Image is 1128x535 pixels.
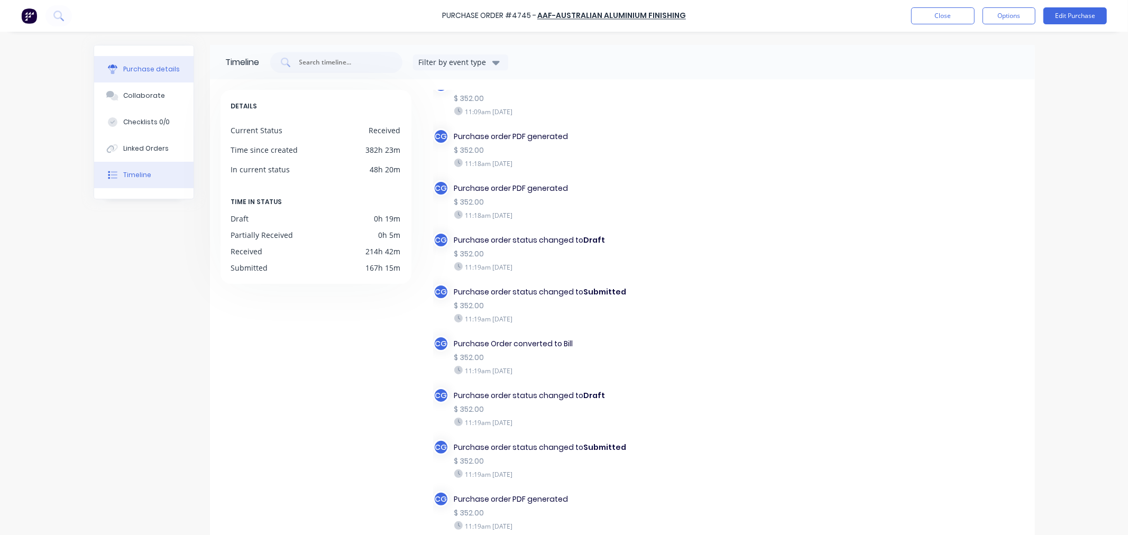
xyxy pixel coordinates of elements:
[231,229,294,241] div: Partially Received
[370,164,401,175] div: 48h 20m
[454,107,728,116] div: 11:09am [DATE]
[584,442,627,453] b: Submitted
[231,144,298,155] div: Time since created
[94,109,194,135] button: Checklists 0/0
[123,91,165,100] div: Collaborate
[374,213,401,224] div: 0h 19m
[584,390,606,401] b: Draft
[911,7,975,24] button: Close
[94,56,194,82] button: Purchase details
[433,336,449,352] div: CG
[454,131,728,142] div: Purchase order PDF generated
[454,338,728,349] div: Purchase Order converted to Bill
[454,183,728,194] div: Purchase order PDF generated
[231,262,268,273] div: Submitted
[454,145,728,156] div: $ 352.00
[419,57,490,68] div: Filter by event type
[298,57,386,68] input: Search timeline...
[983,7,1035,24] button: Options
[231,196,282,208] span: TIME IN STATUS
[584,235,606,245] b: Draft
[454,159,728,168] div: 11:18am [DATE]
[123,170,151,180] div: Timeline
[231,125,283,136] div: Current Status
[454,456,728,467] div: $ 352.00
[231,164,290,175] div: In current status
[226,56,260,69] div: Timeline
[379,229,401,241] div: 0h 5m
[433,232,449,248] div: CG
[94,135,194,162] button: Linked Orders
[454,93,728,104] div: $ 352.00
[454,197,728,208] div: $ 352.00
[442,11,536,22] div: Purchase Order #4745 -
[94,82,194,109] button: Collaborate
[454,508,728,519] div: $ 352.00
[454,287,728,298] div: Purchase order status changed to
[433,128,449,144] div: CG
[433,491,449,507] div: CG
[366,262,401,273] div: 167h 15m
[366,246,401,257] div: 214h 42m
[123,144,169,153] div: Linked Orders
[433,284,449,300] div: CG
[433,180,449,196] div: CG
[123,64,180,74] div: Purchase details
[21,8,37,24] img: Factory
[94,162,194,188] button: Timeline
[231,213,249,224] div: Draft
[454,418,728,427] div: 11:19am [DATE]
[454,442,728,453] div: Purchase order status changed to
[454,521,728,531] div: 11:19am [DATE]
[454,300,728,311] div: $ 352.00
[433,439,449,455] div: CG
[454,366,728,375] div: 11:19am [DATE]
[454,404,728,415] div: $ 352.00
[366,144,401,155] div: 382h 23m
[454,210,728,220] div: 11:18am [DATE]
[454,494,728,505] div: Purchase order PDF generated
[454,314,728,324] div: 11:19am [DATE]
[433,388,449,403] div: CG
[454,235,728,246] div: Purchase order status changed to
[454,248,728,260] div: $ 352.00
[413,54,508,70] button: Filter by event type
[1043,7,1107,24] button: Edit Purchase
[454,262,728,272] div: 11:19am [DATE]
[454,390,728,401] div: Purchase order status changed to
[537,11,686,21] a: AAF-Australian Aluminium Finishing
[123,117,170,127] div: Checklists 0/0
[584,287,627,297] b: Submitted
[454,469,728,479] div: 11:19am [DATE]
[369,125,401,136] div: Received
[231,100,258,112] span: DETAILS
[231,246,263,257] div: Received
[454,352,728,363] div: $ 352.00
